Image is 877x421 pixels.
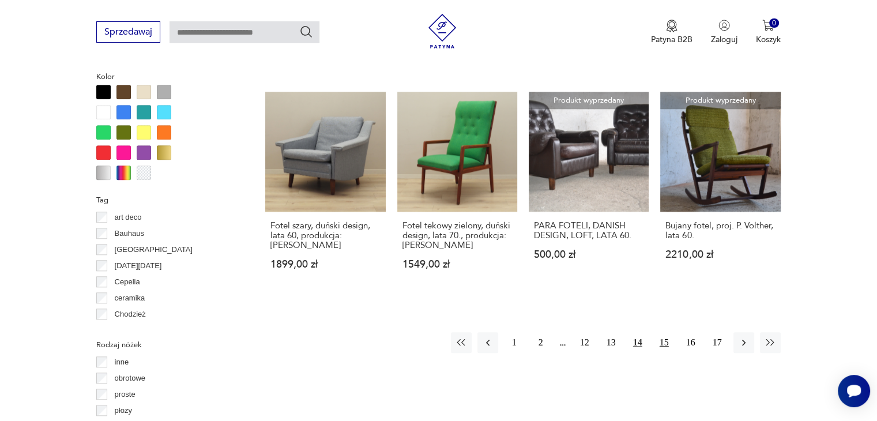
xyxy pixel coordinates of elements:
[504,332,525,353] button: 1
[115,308,146,321] p: Chodzież
[660,92,780,292] a: Produkt wyprzedanyBujany fotel, proj. P. Volther, lata 60.Bujany fotel, proj. P. Volther, lata 60...
[680,332,701,353] button: 16
[115,276,140,288] p: Cepelia
[397,92,517,292] a: Fotel tekowy zielony, duński design, lata 70., produkcja: DaniaFotel tekowy zielony, duński desig...
[529,92,649,292] a: Produkt wyprzedanyPARA FOTELI, DANISH DESIGN, LOFT, LATA 60.PARA FOTELI, DANISH DESIGN, LOFT, LAT...
[115,227,144,240] p: Bauhaus
[115,404,132,417] p: płozy
[530,332,551,353] button: 2
[96,21,160,43] button: Sprzedawaj
[115,372,145,385] p: obrotowe
[601,332,622,353] button: 13
[534,250,643,260] p: 500,00 zł
[96,70,238,83] p: Kolor
[115,211,142,224] p: art deco
[756,20,781,45] button: 0Koszyk
[534,221,643,240] h3: PARA FOTELI, DANISH DESIGN, LOFT, LATA 60.
[270,260,380,269] p: 1899,00 zł
[115,324,144,337] p: Ćmielów
[651,20,692,45] a: Ikona medaluPatyna B2B
[115,243,193,256] p: [GEOGRAPHIC_DATA]
[115,292,145,305] p: ceramika
[115,356,129,369] p: inne
[651,34,692,45] p: Patyna B2B
[665,250,775,260] p: 2210,00 zł
[711,20,737,45] button: Zaloguj
[762,20,774,31] img: Ikona koszyka
[270,221,380,250] h3: Fotel szary, duński design, lata 60, produkcja: [PERSON_NAME]
[654,332,675,353] button: 15
[718,20,730,31] img: Ikonka użytkownika
[402,260,512,269] p: 1549,00 zł
[299,25,313,39] button: Szukaj
[651,20,692,45] button: Patyna B2B
[574,332,595,353] button: 12
[756,34,781,45] p: Koszyk
[96,29,160,37] a: Sprzedawaj
[666,20,677,32] img: Ikona medalu
[711,34,737,45] p: Zaloguj
[769,18,779,28] div: 0
[838,375,870,407] iframe: Smartsupp widget button
[115,388,135,401] p: proste
[707,332,728,353] button: 17
[96,194,238,206] p: Tag
[115,260,162,272] p: [DATE][DATE]
[265,92,385,292] a: Fotel szary, duński design, lata 60, produkcja: DaniaFotel szary, duński design, lata 60, produkc...
[425,14,460,48] img: Patyna - sklep z meblami i dekoracjami vintage
[665,221,775,240] h3: Bujany fotel, proj. P. Volther, lata 60.
[96,339,238,351] p: Rodzaj nóżek
[402,221,512,250] h3: Fotel tekowy zielony, duński design, lata 70., produkcja: [PERSON_NAME]
[627,332,648,353] button: 14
